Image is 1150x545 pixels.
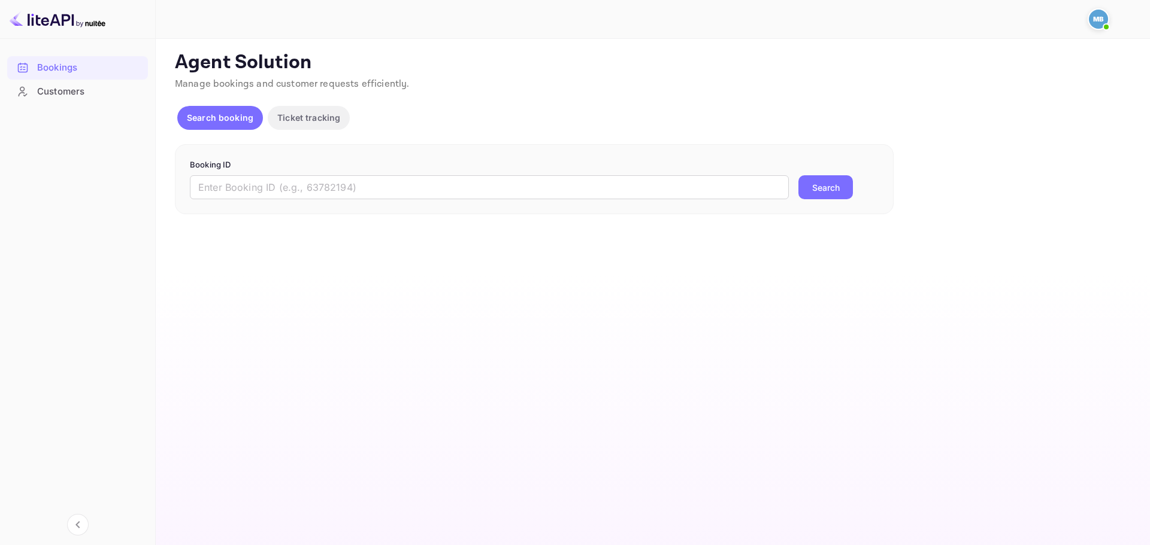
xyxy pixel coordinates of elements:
button: Search [798,175,853,199]
div: Customers [37,85,142,99]
p: Booking ID [190,159,879,171]
div: Bookings [37,61,142,75]
a: Bookings [7,56,148,78]
img: LiteAPI logo [10,10,105,29]
span: Manage bookings and customer requests efficiently. [175,78,410,90]
input: Enter Booking ID (e.g., 63782194) [190,175,789,199]
img: Mohcine Belkhir [1089,10,1108,29]
div: Customers [7,80,148,103]
div: Bookings [7,56,148,80]
button: Collapse navigation [67,514,89,535]
p: Search booking [187,111,253,124]
p: Agent Solution [175,51,1128,75]
a: Customers [7,80,148,102]
p: Ticket tracking [277,111,340,124]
